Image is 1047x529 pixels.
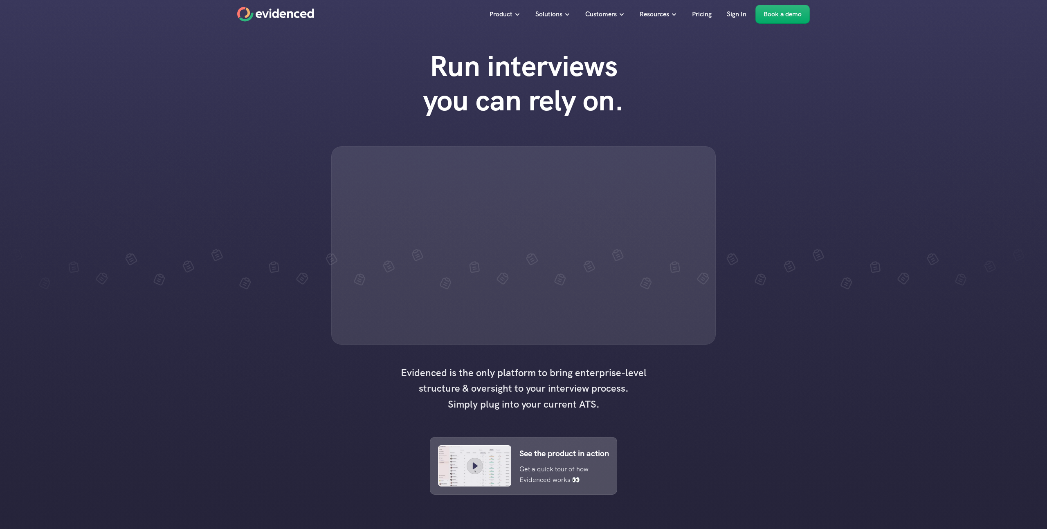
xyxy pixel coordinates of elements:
p: See the product in action [519,447,609,460]
a: Book a demo [755,5,810,24]
p: Get a quick tour of how Evidenced works 👀 [519,464,597,485]
a: See the product in actionGet a quick tour of how Evidenced works 👀 [430,437,617,495]
p: Sign In [727,9,746,20]
a: Sign In [721,5,753,24]
p: Customers [585,9,617,20]
h1: Run interviews you can rely on. [407,49,640,118]
p: Product [490,9,512,20]
h4: Evidenced is the only platform to bring enterprise-level structure & oversight to your interview ... [397,365,650,412]
a: Pricing [686,5,718,24]
a: Home [237,7,314,22]
p: Solutions [535,9,562,20]
p: Book a demo [764,9,802,20]
p: Resources [640,9,669,20]
p: Pricing [692,9,712,20]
